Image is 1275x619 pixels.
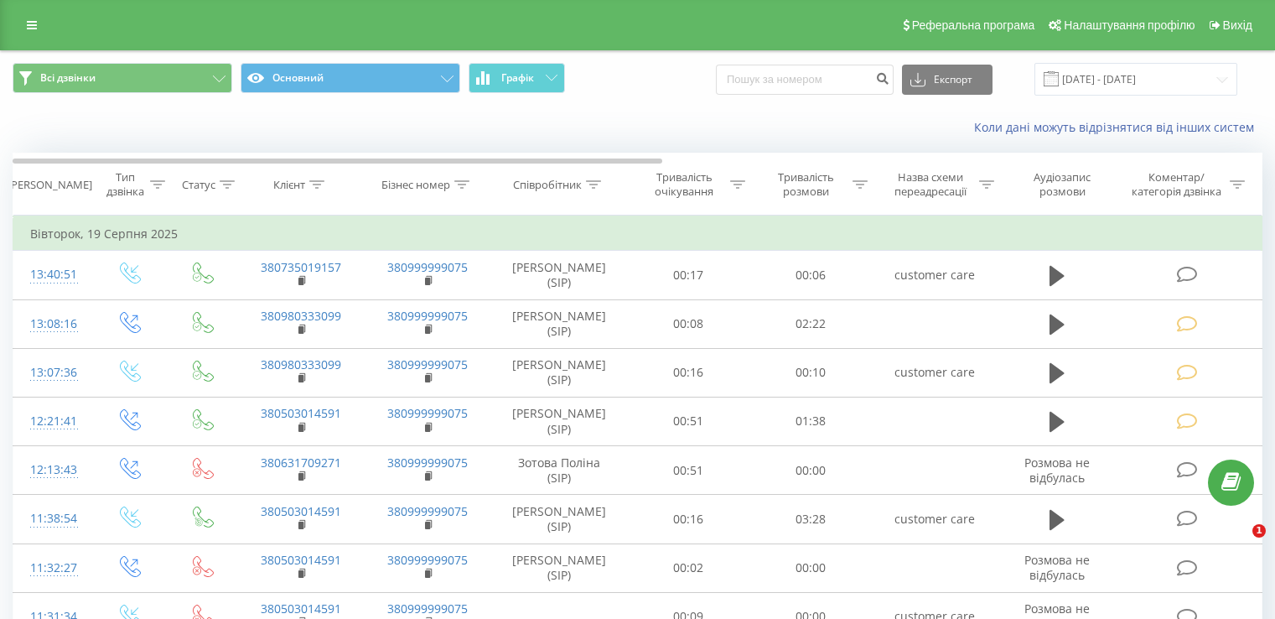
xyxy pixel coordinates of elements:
div: Назва схеми переадресації [887,170,975,199]
span: Розмова не відбулась [1024,552,1090,583]
td: 00:16 [628,495,749,544]
td: Вівторок, 19 Серпня 2025 [13,217,1262,251]
td: 00:02 [628,544,749,592]
td: 03:28 [749,495,871,544]
td: customer care [871,348,998,397]
td: 00:00 [749,544,871,592]
span: Розмова не відбулась [1024,455,1090,486]
a: 380999999075 [387,455,468,471]
div: Бізнес номер [381,178,450,192]
input: Пошук за номером [716,65,894,95]
td: customer care [871,495,998,544]
div: Тип дзвінка [106,170,145,199]
a: 380980333099 [261,308,341,324]
a: 380503014591 [261,601,341,616]
button: Експорт [902,65,993,95]
span: Налаштування профілю [1064,18,1195,32]
button: Основний [241,63,460,93]
iframe: Intercom live chat [1218,524,1258,564]
div: Аудіозапис розмови [1013,170,1112,199]
div: 13:08:16 [30,308,75,341]
div: Співробітник [513,178,582,192]
a: 380999999075 [387,601,468,616]
td: 00:17 [628,251,749,299]
span: 1 [1252,524,1266,538]
a: 380999999075 [387,503,468,519]
div: 13:07:36 [30,356,75,389]
a: 380999999075 [387,552,468,568]
div: 11:38:54 [30,502,75,535]
td: 00:16 [628,348,749,397]
span: Реферальна програма [912,18,1035,32]
span: Вихід [1223,18,1252,32]
td: [PERSON_NAME] (SIP) [491,544,628,592]
div: Тривалість розмови [764,170,848,199]
span: Графік [501,72,534,84]
td: 00:00 [749,446,871,495]
td: [PERSON_NAME] (SIP) [491,348,628,397]
td: [PERSON_NAME] (SIP) [491,251,628,299]
div: 12:13:43 [30,454,75,486]
div: [PERSON_NAME] [8,178,92,192]
a: 380999999075 [387,356,468,372]
td: [PERSON_NAME] (SIP) [491,299,628,348]
td: 00:10 [749,348,871,397]
td: 00:51 [628,446,749,495]
div: Коментар/категорія дзвінка [1127,170,1226,199]
a: 380999999075 [387,308,468,324]
div: 12:21:41 [30,405,75,438]
button: Графік [469,63,565,93]
td: 00:51 [628,397,749,445]
a: 380999999075 [387,405,468,421]
td: 00:08 [628,299,749,348]
td: [PERSON_NAME] (SIP) [491,397,628,445]
td: Зотова Поліна (SIP) [491,446,628,495]
a: 380503014591 [261,552,341,568]
div: Клієнт [273,178,305,192]
span: Всі дзвінки [40,71,96,85]
td: 00:06 [749,251,871,299]
a: 380999999075 [387,259,468,275]
td: 02:22 [749,299,871,348]
a: 380631709271 [261,455,341,471]
a: 380503014591 [261,405,341,421]
a: 380503014591 [261,503,341,519]
td: 01:38 [749,397,871,445]
div: Тривалість очікування [643,170,727,199]
div: 11:32:27 [30,552,75,585]
a: 380980333099 [261,356,341,372]
a: 380735019157 [261,259,341,275]
button: Всі дзвінки [13,63,232,93]
td: [PERSON_NAME] (SIP) [491,495,628,544]
div: 13:40:51 [30,258,75,291]
a: Коли дані можуть відрізнятися вiд інших систем [974,119,1262,135]
div: Статус [182,178,215,192]
td: customer care [871,251,998,299]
